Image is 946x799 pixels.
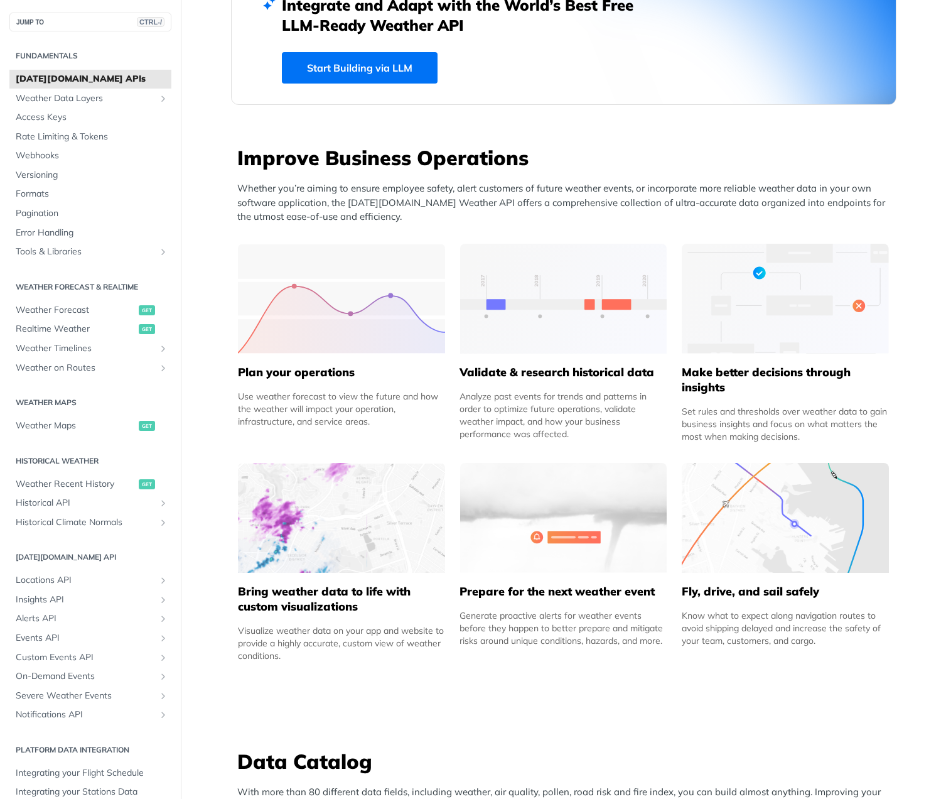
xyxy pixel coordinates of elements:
button: Show subpages for Events API [158,633,168,643]
img: 994b3d6-mask-group-32x.svg [682,463,889,573]
h3: Improve Business Operations [237,144,896,171]
span: Realtime Weather [16,323,136,335]
button: Show subpages for Notifications API [158,710,168,720]
span: Weather Data Layers [16,92,155,105]
span: Tools & Libraries [16,246,155,258]
a: Historical Climate NormalsShow subpages for Historical Climate Normals [9,513,171,532]
span: Weather Maps [16,420,136,432]
button: Show subpages for Weather Data Layers [158,94,168,104]
span: Error Handling [16,227,168,239]
h5: Prepare for the next weather event [460,584,667,599]
span: get [139,324,155,334]
a: Weather Forecastget [9,301,171,320]
a: Historical APIShow subpages for Historical API [9,494,171,513]
p: Whether you’re aiming to ensure employee safety, alert customers of future weather events, or inc... [237,182,896,224]
span: Integrating your Stations Data [16,786,168,798]
a: [DATE][DOMAIN_NAME] APIs [9,70,171,89]
button: Show subpages for Weather Timelines [158,344,168,354]
a: Weather on RoutesShow subpages for Weather on Routes [9,359,171,378]
span: Historical API [16,497,155,509]
a: Rate Limiting & Tokens [9,128,171,146]
a: Severe Weather EventsShow subpages for Severe Weather Events [9,687,171,705]
a: Webhooks [9,146,171,165]
div: Analyze past events for trends and patterns in order to optimize future operations, validate weat... [460,390,667,440]
button: Show subpages for Historical Climate Normals [158,518,168,528]
h2: Weather Forecast & realtime [9,281,171,293]
a: Access Keys [9,108,171,127]
div: Set rules and thresholds over weather data to gain business insights and focus on what matters th... [682,405,889,443]
span: get [139,479,155,489]
button: Show subpages for On-Demand Events [158,671,168,682]
h3: Data Catalog [237,747,896,775]
img: 13d7ca0-group-496-2.svg [460,244,667,354]
span: Webhooks [16,149,168,162]
span: [DATE][DOMAIN_NAME] APIs [16,73,168,85]
span: get [139,305,155,315]
h2: Weather Maps [9,397,171,408]
span: Weather Forecast [16,304,136,317]
span: Historical Climate Normals [16,516,155,529]
span: Pagination [16,207,168,220]
h5: Validate & research historical data [460,365,667,380]
h5: Bring weather data to life with custom visualizations [238,584,445,614]
img: 39565e8-group-4962x.svg [238,244,445,354]
span: Weather Recent History [16,478,136,491]
button: JUMP TOCTRL-/ [9,13,171,31]
button: Show subpages for Custom Events API [158,653,168,663]
a: Versioning [9,166,171,185]
img: 4463876-group-4982x.svg [238,463,445,573]
span: Weather Timelines [16,342,155,355]
h2: Fundamentals [9,50,171,62]
span: Formats [16,188,168,200]
h5: Fly, drive, and sail safely [682,584,889,599]
a: Events APIShow subpages for Events API [9,629,171,648]
button: Show subpages for Tools & Libraries [158,247,168,257]
span: Rate Limiting & Tokens [16,131,168,143]
a: Insights APIShow subpages for Insights API [9,590,171,609]
span: On-Demand Events [16,670,155,683]
a: On-Demand EventsShow subpages for On-Demand Events [9,667,171,686]
button: Show subpages for Insights API [158,595,168,605]
h2: Platform DATA integration [9,744,171,756]
a: Alerts APIShow subpages for Alerts API [9,609,171,628]
button: Show subpages for Weather on Routes [158,363,168,373]
a: Weather Data LayersShow subpages for Weather Data Layers [9,89,171,108]
h5: Make better decisions through insights [682,365,889,395]
span: Access Keys [16,111,168,124]
span: Locations API [16,574,155,587]
button: Show subpages for Severe Weather Events [158,691,168,701]
span: Insights API [16,594,155,606]
div: Generate proactive alerts for weather events before they happen to better prepare and mitigate ri... [460,609,667,647]
span: Severe Weather Events [16,690,155,702]
span: Integrating your Flight Schedule [16,767,168,780]
a: Error Handling [9,224,171,242]
a: Custom Events APIShow subpages for Custom Events API [9,648,171,667]
div: Know what to expect along navigation routes to avoid shipping delayed and increase the safety of ... [682,609,889,647]
img: a22d113-group-496-32x.svg [682,244,889,354]
a: Formats [9,185,171,204]
span: Versioning [16,169,168,182]
button: Show subpages for Alerts API [158,614,168,624]
h2: [DATE][DOMAIN_NAME] API [9,552,171,563]
span: Weather on Routes [16,362,155,374]
span: Notifications API [16,709,155,721]
a: Tools & LibrariesShow subpages for Tools & Libraries [9,242,171,261]
img: 2c0a313-group-496-12x.svg [460,463,667,573]
span: Alerts API [16,612,155,625]
span: CTRL-/ [137,17,164,27]
a: Weather TimelinesShow subpages for Weather Timelines [9,339,171,358]
a: Locations APIShow subpages for Locations API [9,571,171,590]
button: Show subpages for Locations API [158,575,168,585]
a: Weather Mapsget [9,416,171,435]
a: Realtime Weatherget [9,320,171,339]
span: Events API [16,632,155,644]
h2: Historical Weather [9,455,171,467]
h5: Plan your operations [238,365,445,380]
a: Pagination [9,204,171,223]
span: Custom Events API [16,651,155,664]
div: Use weather forecast to view the future and how the weather will impact your operation, infrastru... [238,390,445,428]
button: Show subpages for Historical API [158,498,168,508]
a: Notifications APIShow subpages for Notifications API [9,705,171,724]
a: Start Building via LLM [282,52,438,84]
span: get [139,421,155,431]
